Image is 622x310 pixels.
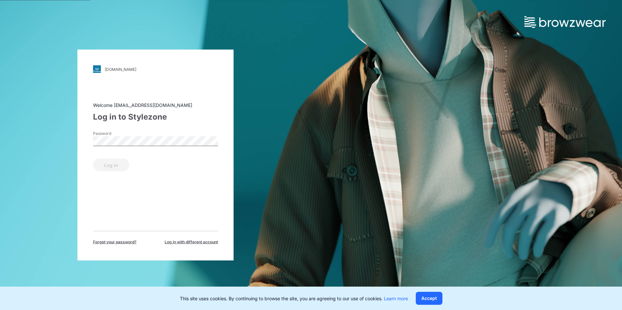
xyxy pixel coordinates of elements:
div: [DOMAIN_NAME] [105,67,136,71]
a: [DOMAIN_NAME] [93,65,218,73]
div: Log in to Stylezone [93,111,218,123]
a: Learn more [384,296,408,301]
img: svg+xml;base64,PHN2ZyB3aWR0aD0iMjgiIGhlaWdodD0iMjgiIHZpZXdCb3g9IjAgMCAyOCAyOCIgZmlsbD0ibm9uZSIgeG... [93,65,101,73]
img: browzwear-logo.73288ffb.svg [524,16,606,28]
p: This site uses cookies. By continuing to browse the site, you are agreeing to our use of cookies. [180,295,408,302]
span: Log in with different account [165,239,218,245]
label: Password [93,131,139,136]
div: Welcome [EMAIL_ADDRESS][DOMAIN_NAME] [93,102,218,109]
button: Accept [416,292,442,305]
span: Forget your password? [93,239,137,245]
